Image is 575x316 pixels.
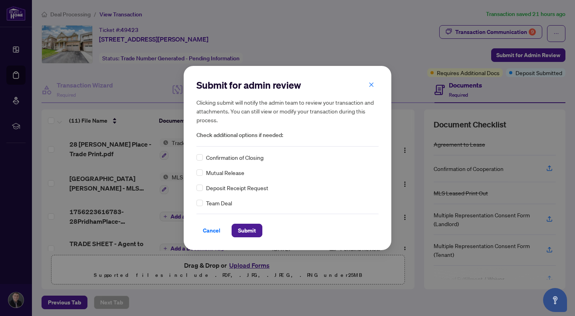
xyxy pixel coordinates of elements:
[196,98,379,124] h5: Clicking submit will notify the admin team to review your transaction and attachments. You can st...
[196,131,379,140] span: Check additional options if needed:
[206,153,264,162] span: Confirmation of Closing
[196,224,227,237] button: Cancel
[203,224,220,237] span: Cancel
[232,224,262,237] button: Submit
[543,288,567,312] button: Open asap
[238,224,256,237] span: Submit
[196,79,379,91] h2: Submit for admin review
[206,183,268,192] span: Deposit Receipt Request
[206,168,244,177] span: Mutual Release
[369,82,374,87] span: close
[206,199,232,207] span: Team Deal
